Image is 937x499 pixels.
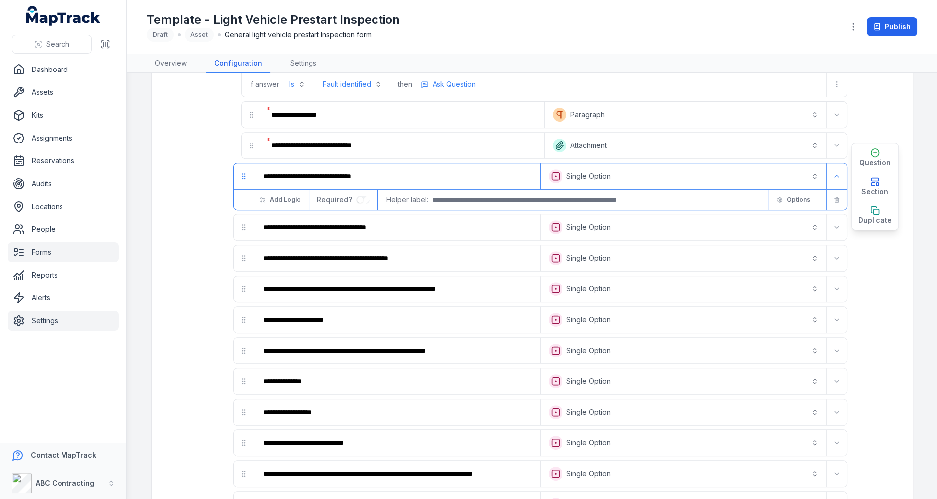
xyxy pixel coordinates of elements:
button: Expand [829,343,845,358]
button: Single Option [543,463,824,485]
svg: drag [240,470,248,478]
div: :r2bn:-form-item-label [255,340,538,361]
a: Locations [8,197,119,216]
div: Asset [185,28,214,42]
span: Add Logic [270,196,300,204]
a: People [8,219,119,239]
div: drag [242,105,261,125]
span: Question [859,158,891,168]
svg: drag [248,111,255,119]
button: Options [770,191,816,208]
button: Single Option [543,309,824,331]
button: Attachment [547,135,824,156]
div: drag [234,166,253,186]
button: Single Option [543,216,824,238]
button: more-detail [416,77,480,92]
button: more-detail [829,76,845,92]
a: Dashboard [8,60,119,79]
svg: drag [240,285,248,293]
span: General light vehicle prestart Inspection form [225,30,372,40]
strong: Contact MapTrack [31,451,96,459]
svg: drag [240,172,248,180]
a: Settings [8,311,119,331]
a: Assets [8,82,119,102]
span: Search [46,39,69,49]
button: Single Option [543,247,824,269]
a: Configuration [206,54,270,73]
div: :r2av:-form-item-label [255,216,538,238]
span: then [398,79,412,89]
div: :r2cf:-form-item-label [255,463,538,485]
button: Expand [829,373,845,389]
a: Audits [8,174,119,194]
svg: drag [248,142,255,149]
div: :r2aj:-form-item-label [263,135,542,156]
button: Paragraph [547,104,824,126]
button: Expand [829,435,845,451]
span: Section [861,187,888,197]
button: Duplicate [852,201,898,230]
div: drag [234,464,253,484]
div: drag [242,136,261,155]
button: Expand [829,168,845,184]
div: :r2b5:-form-item-label [255,247,538,269]
a: Kits [8,105,119,125]
a: Reservations [8,151,119,171]
input: :r2i6:-form-item-label [356,196,370,204]
button: Is [283,75,311,93]
button: Publish [867,17,917,36]
button: Expand [829,404,845,420]
span: Helper label: [386,195,428,205]
svg: drag [240,254,248,262]
svg: drag [240,439,248,447]
div: drag [234,279,253,299]
a: Settings [282,54,324,73]
button: Search [12,35,92,54]
a: Reports [8,265,119,285]
a: MapTrack [26,6,101,26]
h1: Template - Light Vehicle Prestart Inspection [147,12,400,28]
div: Draft [147,28,174,42]
span: If answer [250,79,279,89]
button: Expand [829,107,845,123]
button: Add Logic [253,191,307,208]
div: drag [234,217,253,237]
svg: drag [240,347,248,355]
a: Forms [8,242,119,262]
strong: ABC Contracting [36,479,94,487]
svg: drag [240,408,248,416]
div: :r2ad:-form-item-label [263,104,542,126]
svg: drag [240,377,248,385]
button: Expand [829,138,845,153]
span: Ask Question [433,79,476,89]
div: :r2bt:-form-item-label [255,370,538,392]
div: drag [234,371,253,391]
div: drag [234,402,253,422]
div: drag [234,433,253,453]
button: Expand [829,312,845,328]
button: Single Option [543,278,824,300]
div: :r2ap:-form-item-label [255,165,538,187]
span: Options [787,196,810,204]
button: Expand [829,219,845,235]
button: Question [852,143,898,172]
div: drag [234,341,253,360]
button: Expand [829,281,845,297]
button: Single Option [543,432,824,454]
svg: drag [240,316,248,324]
div: drag [234,248,253,268]
button: Single Option [543,165,824,187]
a: Overview [147,54,194,73]
div: :r2c3:-form-item-label [255,401,538,423]
button: Expand [829,466,845,482]
div: :r2c9:-form-item-label [255,432,538,454]
span: Required? [317,195,356,204]
span: Duplicate [858,215,892,225]
div: :r2bb:-form-item-label [255,278,538,300]
button: Single Option [543,370,824,392]
div: :r2bh:-form-item-label [255,309,538,331]
button: Expand [829,250,845,266]
a: Assignments [8,128,119,148]
div: drag [234,310,253,330]
button: Section [852,172,898,201]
